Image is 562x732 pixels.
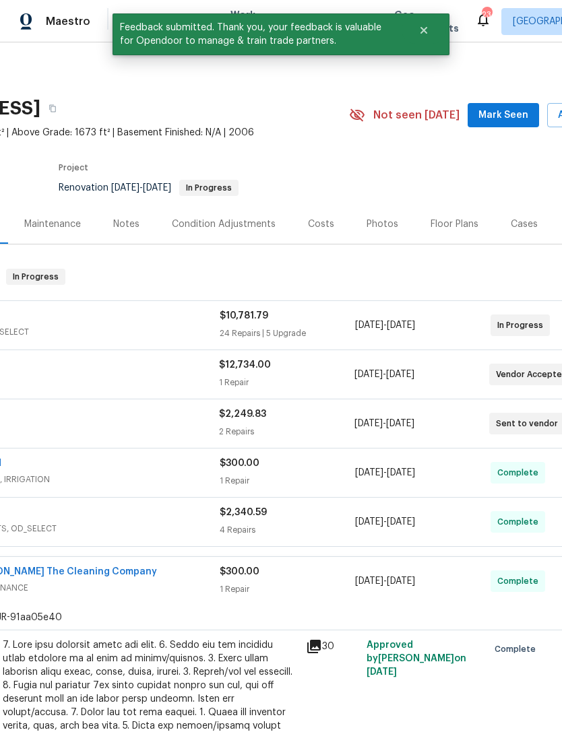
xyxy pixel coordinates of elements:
[40,96,65,121] button: Copy Address
[402,17,446,44] button: Close
[113,13,402,55] span: Feedback submitted. Thank you, your feedback is valuable for Opendoor to manage & train trade par...
[468,103,539,128] button: Mark Seen
[355,517,383,527] span: [DATE]
[387,576,415,586] span: [DATE]
[367,640,466,677] span: Approved by [PERSON_NAME] on
[59,183,239,193] span: Renovation
[355,515,415,529] span: -
[386,419,414,428] span: [DATE]
[113,218,139,231] div: Notes
[219,409,266,419] span: $2,249.83
[355,576,383,586] span: [DATE]
[373,108,460,122] span: Not seen [DATE]
[220,311,268,321] span: $10,781.79
[111,183,139,193] span: [DATE]
[497,515,544,529] span: Complete
[367,218,398,231] div: Photos
[143,183,171,193] span: [DATE]
[220,508,267,517] span: $2,340.59
[355,321,383,330] span: [DATE]
[306,638,358,655] div: 30
[220,583,355,596] div: 1 Repair
[478,107,528,124] span: Mark Seen
[59,164,88,172] span: Project
[387,517,415,527] span: [DATE]
[220,327,355,340] div: 24 Repairs | 5 Upgrade
[355,319,415,332] span: -
[386,370,414,379] span: [DATE]
[111,183,171,193] span: -
[46,15,90,28] span: Maestro
[354,417,414,430] span: -
[354,370,383,379] span: [DATE]
[230,8,265,35] span: Work Orders
[497,319,549,332] span: In Progress
[387,321,415,330] span: [DATE]
[172,218,276,231] div: Condition Adjustments
[219,425,354,438] div: 2 Repairs
[220,567,259,576] span: $300.00
[355,466,415,479] span: -
[354,368,414,381] span: -
[431,218,478,231] div: Floor Plans
[181,184,237,192] span: In Progress
[387,468,415,477] span: [DATE]
[24,218,81,231] div: Maintenance
[7,270,64,284] span: In Progress
[219,360,271,370] span: $12,734.00
[495,642,541,656] span: Complete
[355,574,415,588] span: -
[482,8,491,22] div: 23
[354,419,383,428] span: [DATE]
[497,466,544,479] span: Complete
[220,523,355,537] div: 4 Repairs
[394,8,459,35] span: Geo Assignments
[220,474,355,488] div: 1 Repair
[220,459,259,468] span: $300.00
[219,376,354,389] div: 1 Repair
[511,218,538,231] div: Cases
[355,468,383,477] span: [DATE]
[497,574,544,588] span: Complete
[367,667,397,677] span: [DATE]
[308,218,334,231] div: Costs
